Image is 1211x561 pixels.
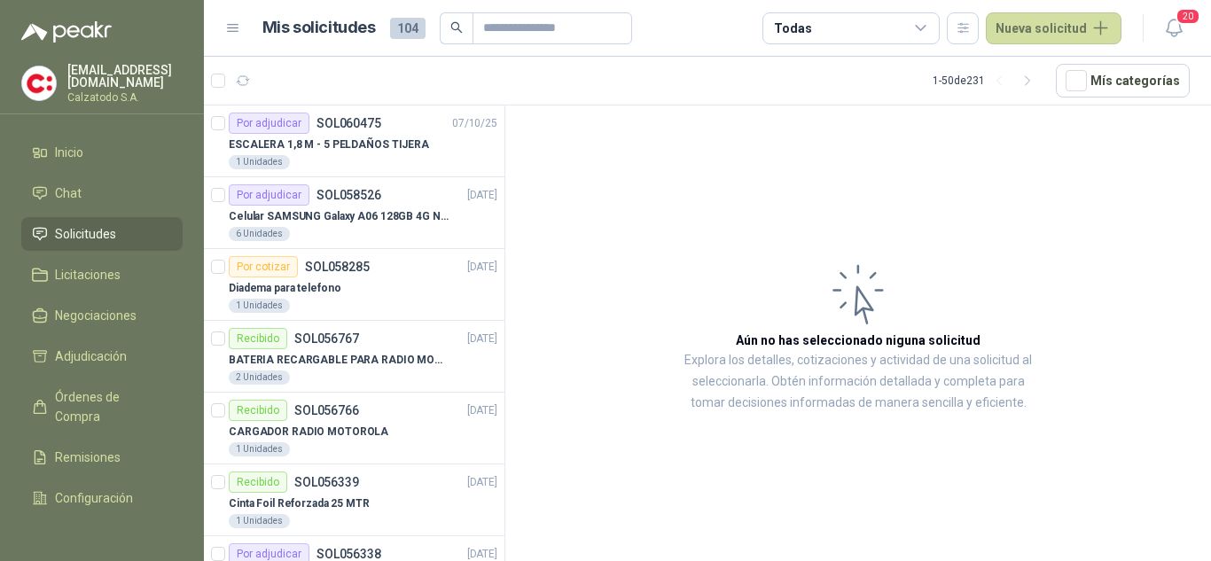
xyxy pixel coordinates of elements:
a: Remisiones [21,440,183,474]
p: SOL056339 [294,476,359,488]
button: Mís categorías [1056,64,1190,97]
span: Licitaciones [55,265,121,284]
div: 1 Unidades [229,299,290,313]
a: Solicitudes [21,217,183,251]
span: Inicio [55,143,83,162]
a: RecibidoSOL056339[DATE] Cinta Foil Reforzada 25 MTR1 Unidades [204,464,504,536]
p: Explora los detalles, cotizaciones y actividad de una solicitud al seleccionarla. Obtén informaci... [683,350,1034,414]
a: Negociaciones [21,299,183,332]
span: Adjudicación [55,347,127,366]
p: 07/10/25 [452,115,497,132]
div: Recibido [229,400,287,421]
div: 1 Unidades [229,155,290,169]
p: Diadema para telefono [229,280,340,297]
div: Por adjudicar [229,184,309,206]
div: 1 Unidades [229,442,290,456]
div: 6 Unidades [229,227,290,241]
button: 20 [1158,12,1190,44]
div: Todas [774,19,811,38]
img: Company Logo [22,66,56,100]
h1: Mis solicitudes [262,15,376,41]
a: Licitaciones [21,258,183,292]
p: CARGADOR RADIO MOTOROLA [229,424,388,440]
a: Órdenes de Compra [21,380,183,433]
a: Inicio [21,136,183,169]
p: ESCALERA 1,8 M - 5 PELDAÑOS TIJERA [229,136,429,153]
a: Configuración [21,481,183,515]
span: Remisiones [55,448,121,467]
p: BATERIA RECARGABLE PARA RADIO MOTOROLA [229,352,449,369]
a: RecibidoSOL056767[DATE] BATERIA RECARGABLE PARA RADIO MOTOROLA2 Unidades [204,321,504,393]
p: Celular SAMSUNG Galaxy A06 128GB 4G Negro [229,208,449,225]
span: Negociaciones [55,306,137,325]
button: Nueva solicitud [986,12,1121,44]
p: [DATE] [467,331,497,347]
span: search [450,21,463,34]
a: Adjudicación [21,339,183,373]
div: Recibido [229,471,287,493]
p: [DATE] [467,402,497,419]
p: SOL056766 [294,404,359,417]
span: 20 [1176,8,1200,25]
p: [DATE] [467,474,497,491]
p: Cinta Foil Reforzada 25 MTR [229,495,370,512]
a: Por adjudicarSOL06047507/10/25 ESCALERA 1,8 M - 5 PELDAÑOS TIJERA1 Unidades [204,105,504,177]
p: [DATE] [467,259,497,276]
div: 2 Unidades [229,370,290,385]
p: SOL060475 [316,117,381,129]
p: [DATE] [467,187,497,204]
span: Solicitudes [55,224,116,244]
div: 1 - 50 de 231 [933,66,1042,95]
p: SOL058526 [316,189,381,201]
img: Logo peakr [21,21,112,43]
span: 104 [390,18,426,39]
span: Configuración [55,488,133,508]
p: SOL056338 [316,548,381,560]
div: Recibido [229,328,287,349]
a: Por adjudicarSOL058526[DATE] Celular SAMSUNG Galaxy A06 128GB 4G Negro6 Unidades [204,177,504,249]
a: Por cotizarSOL058285[DATE] Diadema para telefono1 Unidades [204,249,504,321]
a: RecibidoSOL056766[DATE] CARGADOR RADIO MOTOROLA1 Unidades [204,393,504,464]
span: Órdenes de Compra [55,387,166,426]
h3: Aún no has seleccionado niguna solicitud [736,331,981,350]
p: SOL056767 [294,332,359,345]
p: [EMAIL_ADDRESS][DOMAIN_NAME] [67,64,183,89]
span: Chat [55,183,82,203]
div: Por cotizar [229,256,298,277]
div: 1 Unidades [229,514,290,528]
p: SOL058285 [305,261,370,273]
p: Calzatodo S.A. [67,92,183,103]
div: Por adjudicar [229,113,309,134]
a: Chat [21,176,183,210]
